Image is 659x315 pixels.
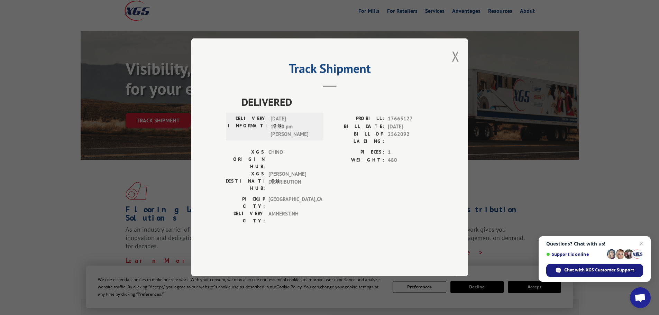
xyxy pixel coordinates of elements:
[630,287,651,308] div: Open chat
[226,149,265,170] label: XGS ORIGIN HUB:
[564,267,634,273] span: Chat with XGS Customer Support
[452,47,459,65] button: Close modal
[226,196,265,210] label: PICKUP CITY:
[226,210,265,225] label: DELIVERY CITY:
[388,123,433,131] span: [DATE]
[330,123,384,131] label: BILL DATE:
[241,94,433,110] span: DELIVERED
[268,149,315,170] span: CHINO
[226,170,265,192] label: XGS DESTINATION HUB:
[546,264,643,277] div: Chat with XGS Customer Support
[388,156,433,164] span: 480
[226,64,433,77] h2: Track Shipment
[268,210,315,225] span: AMHERST , NH
[268,170,315,192] span: [PERSON_NAME] DISTRIBUTION
[388,149,433,157] span: 1
[330,156,384,164] label: WEIGHT:
[637,240,646,248] span: Close chat
[330,131,384,145] label: BILL OF LADING:
[330,115,384,123] label: PROBILL:
[546,241,643,247] span: Questions? Chat with us!
[546,252,604,257] span: Support is online
[268,196,315,210] span: [GEOGRAPHIC_DATA] , CA
[228,115,267,139] label: DELIVERY INFORMATION:
[388,115,433,123] span: 17665127
[271,115,317,139] span: [DATE] 12:10 pm [PERSON_NAME]
[330,149,384,157] label: PIECES:
[388,131,433,145] span: 2562092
